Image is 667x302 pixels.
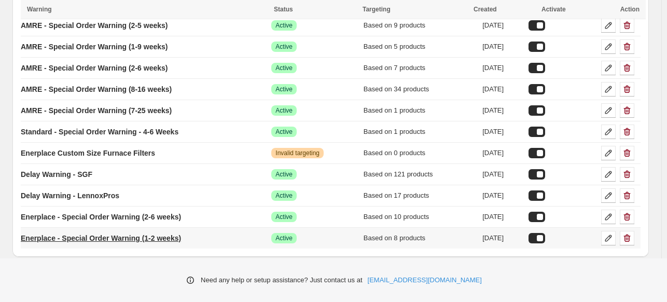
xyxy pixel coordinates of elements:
span: Active [275,170,293,179]
span: Active [275,128,293,136]
p: Enerplace - Special Order Warning (2-6 weeks) [21,212,181,222]
div: [DATE] [482,63,522,73]
p: AMRE - Special Order Warning (1-9 weeks) [21,42,168,52]
div: Based on 8 products [364,233,476,243]
p: Enerplace Custom Size Furnace Filters [21,148,155,158]
div: [DATE] [482,20,522,31]
div: Based on 10 products [364,212,476,222]
p: AMRE - Special Order Warning (2-5 weeks) [21,20,168,31]
a: Enerplace - Special Order Warning (2-6 weeks) [21,209,181,225]
div: Based on 121 products [364,169,476,180]
div: Based on 1 products [364,105,476,116]
span: Active [275,106,293,115]
a: Enerplace Custom Size Furnace Filters [21,145,155,161]
div: [DATE] [482,84,522,94]
a: Delay Warning - SGF [21,166,92,183]
span: Status [274,6,293,13]
a: Delay Warning - LennoxPros [21,187,119,204]
span: Active [275,191,293,200]
div: Based on 7 products [364,63,476,73]
a: AMRE - Special Order Warning (7-25 weeks) [21,102,172,119]
div: [DATE] [482,105,522,116]
a: [EMAIL_ADDRESS][DOMAIN_NAME] [368,275,482,285]
a: AMRE - Special Order Warning (2-6 weeks) [21,60,168,76]
p: Enerplace - Special Order Warning (1-2 weeks) [21,233,181,243]
div: Based on 9 products [364,20,476,31]
span: Active [275,21,293,30]
span: Targeting [363,6,391,13]
span: Action [620,6,640,13]
span: Activate [541,6,566,13]
p: Delay Warning - LennoxPros [21,190,119,201]
div: [DATE] [482,169,522,180]
span: Active [275,85,293,93]
span: Active [275,64,293,72]
a: AMRE - Special Order Warning (1-9 weeks) [21,38,168,55]
p: AMRE - Special Order Warning (2-6 weeks) [21,63,168,73]
div: Based on 5 products [364,42,476,52]
div: Based on 34 products [364,84,476,94]
div: [DATE] [482,212,522,222]
p: AMRE - Special Order Warning (8-16 weeks) [21,84,172,94]
span: Active [275,213,293,221]
a: AMRE - Special Order Warning (2-5 weeks) [21,17,168,34]
span: Active [275,234,293,242]
a: Enerplace - Special Order Warning (1-2 weeks) [21,230,181,246]
span: Created [474,6,497,13]
span: Invalid targeting [275,149,319,157]
div: [DATE] [482,233,522,243]
div: Based on 1 products [364,127,476,137]
p: Delay Warning - SGF [21,169,92,180]
div: Based on 17 products [364,190,476,201]
span: Warning [27,6,52,13]
a: AMRE - Special Order Warning (8-16 weeks) [21,81,172,98]
a: Standard - Special Order Warning - 4-6 Weeks [21,123,178,140]
p: Standard - Special Order Warning - 4-6 Weeks [21,127,178,137]
div: Based on 0 products [364,148,476,158]
div: [DATE] [482,190,522,201]
span: Active [275,43,293,51]
div: [DATE] [482,148,522,158]
p: AMRE - Special Order Warning (7-25 weeks) [21,105,172,116]
div: [DATE] [482,42,522,52]
div: [DATE] [482,127,522,137]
